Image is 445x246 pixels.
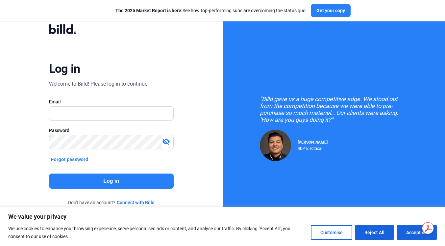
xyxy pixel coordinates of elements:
[115,8,183,13] span: The 2025 Market Report is here:
[49,156,90,163] button: Forgot password
[397,225,437,240] button: Accept All
[49,62,80,76] div: Log in
[49,174,174,189] button: Log in
[117,199,155,206] a: Connect with Billd
[355,225,394,240] button: Reject All
[49,80,149,88] div: Welcome to Billd! Please log in to continue.
[311,225,352,240] button: Customise
[49,98,174,105] div: Email
[298,145,328,151] div: RDP Electrical
[8,213,437,221] p: We value your privacy
[8,225,306,240] p: We use cookies to enhance your browsing experience, serve personalised ads or content, and analys...
[115,7,307,14] div: See how top-performing subs are overcoming the status quo.
[162,138,170,146] mat-icon: visibility_off
[311,4,351,17] button: Get your copy
[49,127,174,134] div: Password
[260,96,408,123] div: "Billd gave us a huge competitive edge. We stood out from the competition because we were able to...
[49,199,174,206] div: Don't have an account?
[298,140,328,145] span: [PERSON_NAME]
[260,130,291,161] img: Raul Pacheco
